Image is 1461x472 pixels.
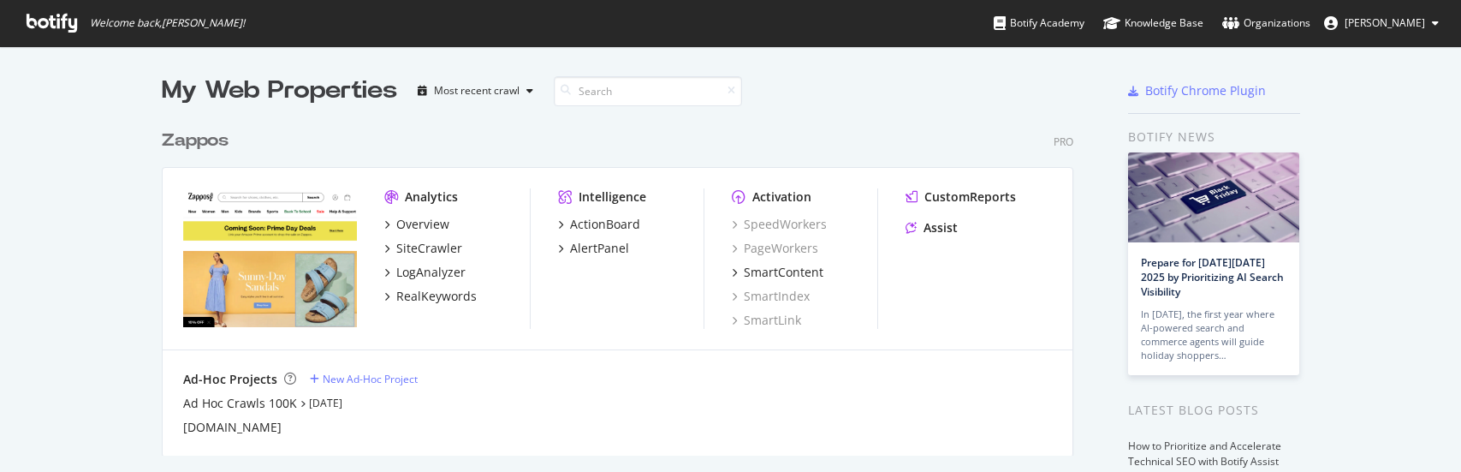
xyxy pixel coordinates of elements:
[162,128,235,153] a: Zappos
[162,108,1087,456] div: grid
[384,264,466,281] a: LogAnalyzer
[924,188,1016,206] div: CustomReports
[1054,134,1073,149] div: Pro
[396,264,466,281] div: LogAnalyzer
[558,216,640,233] a: ActionBoard
[579,188,646,206] div: Intelligence
[744,264,823,281] div: SmartContent
[1145,82,1266,99] div: Botify Chrome Plugin
[906,219,958,236] a: Assist
[1103,15,1203,32] div: Knowledge Base
[162,128,229,153] div: Zappos
[994,15,1084,32] div: Botify Academy
[90,16,245,30] span: Welcome back, [PERSON_NAME] !
[384,216,449,233] a: Overview
[405,188,458,206] div: Analytics
[570,240,629,257] div: AlertPanel
[309,396,342,410] a: [DATE]
[310,372,418,386] a: New Ad-Hoc Project
[732,288,810,305] a: SmartIndex
[162,74,397,108] div: My Web Properties
[554,76,742,106] input: Search
[732,264,823,281] a: SmartContent
[752,188,811,206] div: Activation
[434,86,520,96] div: Most recent crawl
[1128,82,1266,99] a: Botify Chrome Plugin
[1128,401,1300,420] div: Latest Blog Posts
[183,395,297,412] a: Ad Hoc Crawls 100K
[183,188,357,327] img: zappos.com
[1345,15,1425,30] span: Robert Avila
[1128,152,1299,242] img: Prepare for Black Friday 2025 by Prioritizing AI Search Visibility
[1141,255,1284,299] a: Prepare for [DATE][DATE] 2025 by Prioritizing AI Search Visibility
[1141,308,1286,362] div: In [DATE], the first year where AI-powered search and commerce agents will guide holiday shoppers…
[906,188,1016,206] a: CustomReports
[384,240,462,257] a: SiteCrawler
[570,216,640,233] div: ActionBoard
[732,216,827,233] a: SpeedWorkers
[183,371,277,388] div: Ad-Hoc Projects
[924,219,958,236] div: Assist
[396,288,477,305] div: RealKeywords
[732,312,801,329] a: SmartLink
[558,240,629,257] a: AlertPanel
[384,288,477,305] a: RealKeywords
[1128,128,1300,146] div: Botify news
[1128,439,1281,469] a: How to Prioritize and Accelerate Technical SEO with Botify Assist
[396,240,462,257] div: SiteCrawler
[1310,9,1452,37] button: [PERSON_NAME]
[323,372,418,386] div: New Ad-Hoc Project
[396,216,449,233] div: Overview
[732,240,818,257] a: PageWorkers
[411,77,540,105] button: Most recent crawl
[183,419,282,436] a: [DOMAIN_NAME]
[1222,15,1310,32] div: Organizations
